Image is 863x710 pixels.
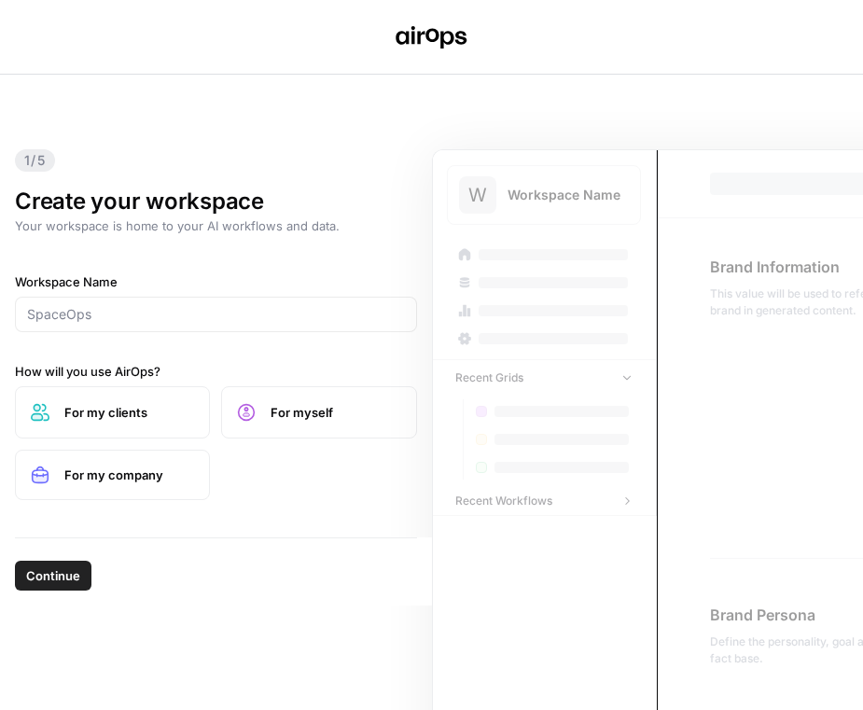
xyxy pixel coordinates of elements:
span: 1/5 [15,149,55,172]
span: Continue [26,566,80,585]
button: Continue [15,561,91,591]
span: For my clients [64,403,194,422]
h1: Create your workspace [15,187,417,216]
label: Workspace Name [15,272,417,291]
span: For my company [64,466,194,484]
input: SpaceOps [27,305,405,324]
span: For myself [271,403,400,422]
p: Your workspace is home to your AI workflows and data. [15,216,417,235]
label: How will you use AirOps? [15,362,417,381]
span: W [468,182,487,208]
